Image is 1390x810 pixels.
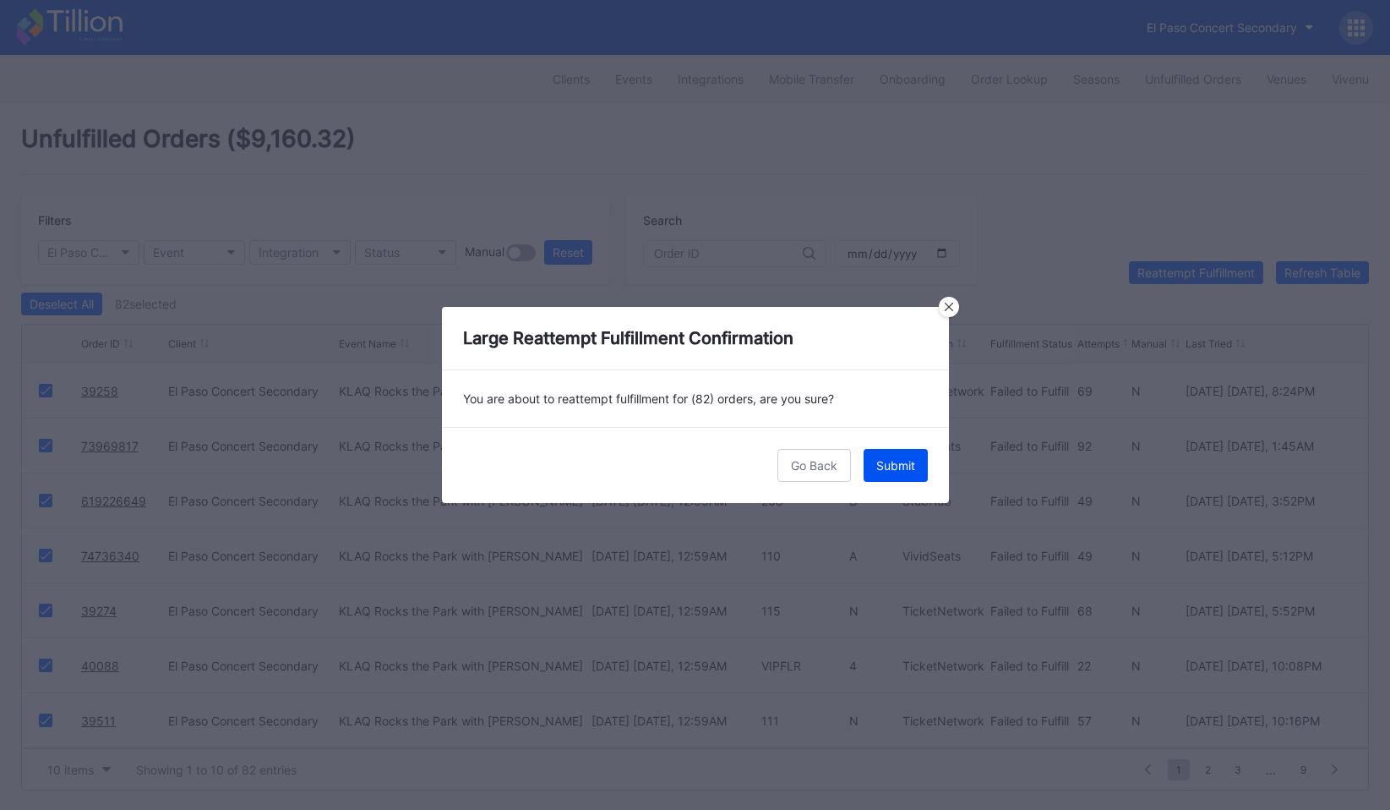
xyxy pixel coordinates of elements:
[791,458,837,473] div: Go Back
[777,449,851,482] button: Go Back
[876,458,915,473] div: Submit
[442,307,949,370] div: Large Reattempt Fulfillment Confirmation
[864,449,928,482] button: Submit
[442,370,949,427] div: You are about to reattempt fulfillment for ( 82 ) orders, are you sure?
